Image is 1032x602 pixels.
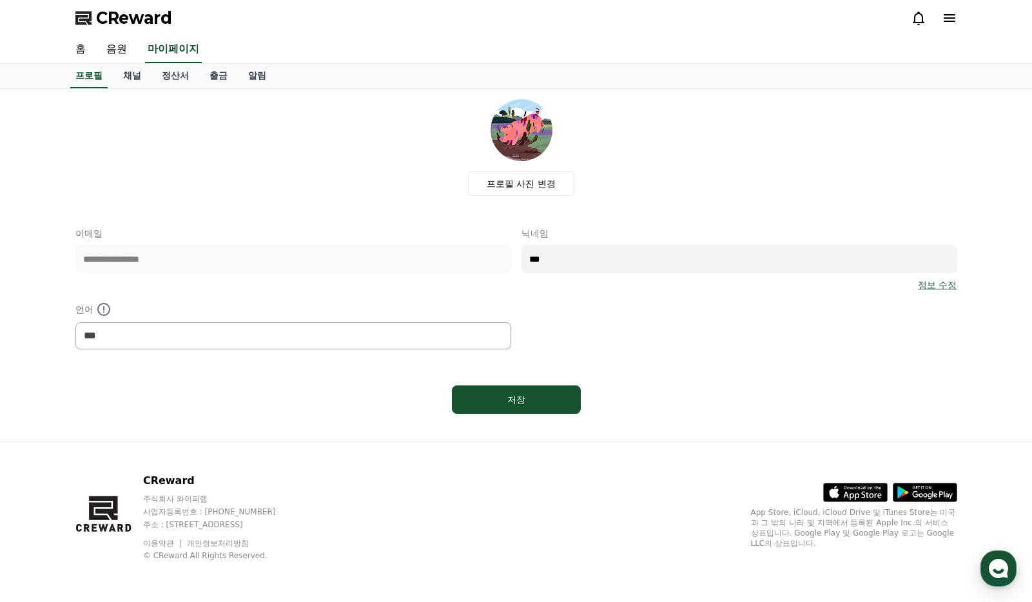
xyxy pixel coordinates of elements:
[468,171,574,196] label: 프로필 사진 변경
[452,385,581,414] button: 저장
[96,36,137,63] a: 음원
[145,36,202,63] a: 마이페이지
[143,473,300,489] p: CReward
[143,550,300,561] p: © CReward All Rights Reserved.
[238,64,277,88] a: 알림
[491,99,552,161] img: profile_image
[143,507,300,517] p: 사업자등록번호 : [PHONE_NUMBER]
[96,8,172,28] span: CReward
[143,519,300,530] p: 주소 : [STREET_ADDRESS]
[75,8,172,28] a: CReward
[521,227,957,240] p: 닉네임
[918,278,957,291] a: 정보 수정
[478,393,555,406] div: 저장
[75,302,511,317] p: 언어
[751,507,957,549] p: App Store, iCloud, iCloud Drive 및 iTunes Store는 미국과 그 밖의 나라 및 지역에서 등록된 Apple Inc.의 서비스 상표입니다. Goo...
[143,539,184,548] a: 이용약관
[187,539,249,548] a: 개인정보처리방침
[199,64,238,88] a: 출금
[151,64,199,88] a: 정산서
[75,227,511,240] p: 이메일
[70,64,108,88] a: 프로필
[143,494,300,504] p: 주식회사 와이피랩
[113,64,151,88] a: 채널
[65,36,96,63] a: 홈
